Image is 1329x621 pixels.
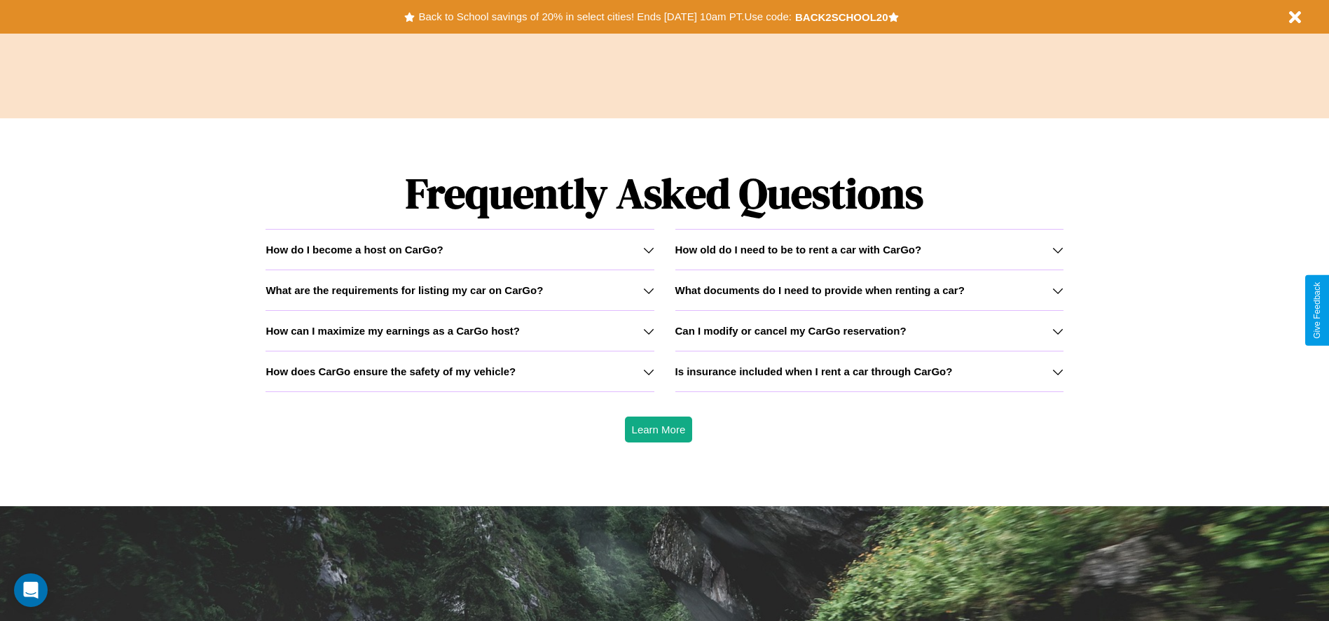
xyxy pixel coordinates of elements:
[675,284,965,296] h3: What documents do I need to provide when renting a car?
[266,244,443,256] h3: How do I become a host on CarGo?
[675,365,953,377] h3: Is insurance included when I rent a car through CarGo?
[266,284,543,296] h3: What are the requirements for listing my car on CarGo?
[415,7,794,27] button: Back to School savings of 20% in select cities! Ends [DATE] 10am PT.Use code:
[266,325,520,337] h3: How can I maximize my earnings as a CarGo host?
[14,573,48,607] div: Open Intercom Messenger
[795,11,888,23] b: BACK2SCHOOL20
[266,365,516,377] h3: How does CarGo ensure the safety of my vehicle?
[675,325,907,337] h3: Can I modify or cancel my CarGo reservation?
[266,158,1063,229] h1: Frequently Asked Questions
[625,417,693,442] button: Learn More
[675,244,922,256] h3: How old do I need to be to rent a car with CarGo?
[1312,282,1322,339] div: Give Feedback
